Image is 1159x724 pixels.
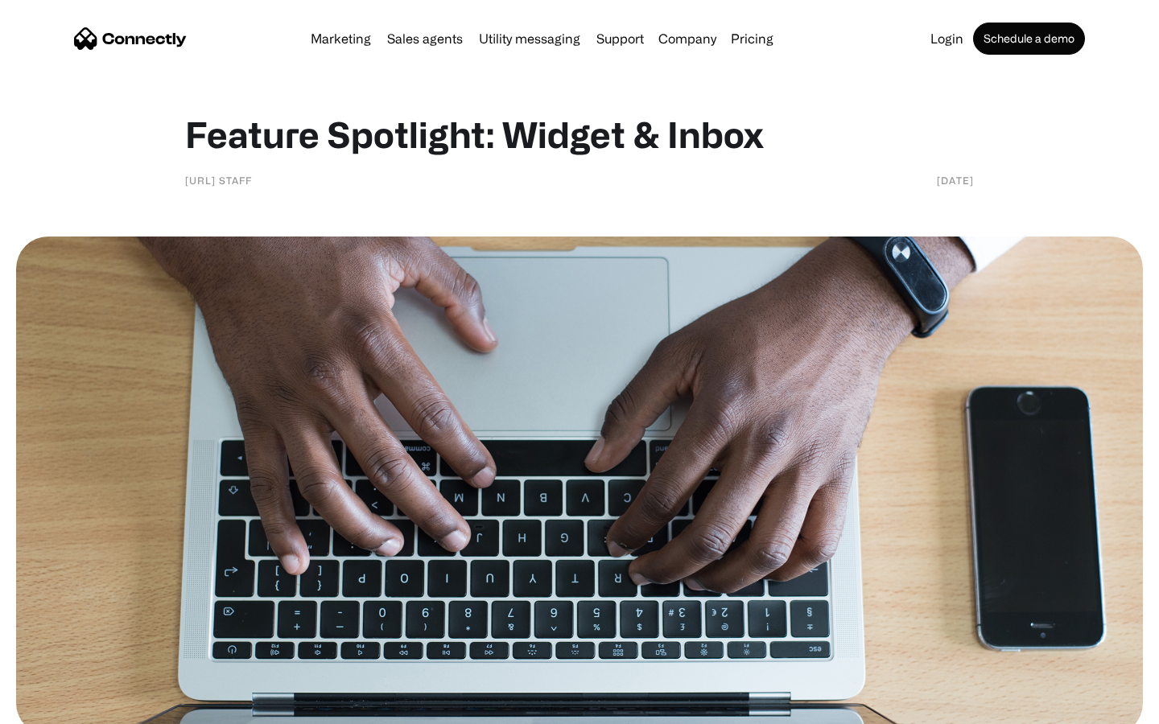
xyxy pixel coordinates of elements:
h1: Feature Spotlight: Widget & Inbox [185,113,974,156]
a: Marketing [304,32,377,45]
ul: Language list [32,696,97,718]
a: Support [590,32,650,45]
a: Utility messaging [472,32,587,45]
a: Login [924,32,970,45]
div: [DATE] [937,172,974,188]
aside: Language selected: English [16,696,97,718]
a: Sales agents [381,32,469,45]
div: [URL] staff [185,172,252,188]
a: Pricing [724,32,780,45]
div: Company [658,27,716,50]
a: Schedule a demo [973,23,1085,55]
